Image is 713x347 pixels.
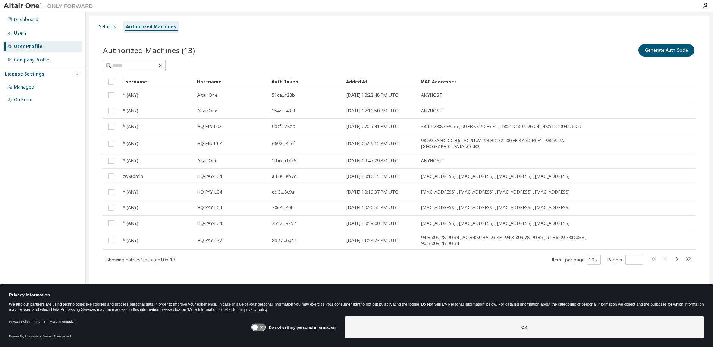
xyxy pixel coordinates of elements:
[106,257,175,263] span: Showing entries 1 through 10 of 13
[99,24,116,30] div: Settings
[346,124,398,130] span: [DATE] 07:25:41 PM UTC
[346,141,398,147] span: [DATE] 05:59:12 PM UTC
[123,173,143,179] span: cw-admin
[197,76,266,87] div: Hostname
[421,92,442,98] span: ANYHOST
[197,238,222,243] span: HQ-PAY-L77
[197,124,222,130] span: HQ-FIN-L02
[123,189,138,195] span: * (ANY)
[123,141,138,147] span: * (ANY)
[421,124,581,130] span: 38:14:28:87:FA:56 , 00:FF:87:7D:E3:E1 , 48:51:C5:04:D6:C4 , 48:51:C5:04:D6:C0
[14,97,32,103] div: On Prem
[346,205,398,211] span: [DATE] 10:50:52 PM UTC
[272,108,295,114] span: 154d...43af
[552,255,601,265] span: Items per page
[272,141,295,147] span: 6692...42ef
[346,173,398,179] span: [DATE] 10:16:15 PM UTC
[14,17,38,23] div: Dashboard
[123,124,138,130] span: * (ANY)
[607,255,643,265] span: Page n.
[271,76,340,87] div: Auth Token
[123,158,138,164] span: * (ANY)
[197,92,217,98] span: AltairOne
[5,71,44,77] div: License Settings
[346,158,398,164] span: [DATE] 09:45:29 PM UTC
[421,173,570,179] span: [MAC_ADDRESS] , [MAC_ADDRESS] , [MAC_ADDRESS] , [MAC_ADDRESS]
[103,45,195,55] span: Authorized Machines (13)
[14,44,43,50] div: User Profile
[4,2,97,10] img: Altair One
[197,189,222,195] span: HQ-PAY-L04
[126,24,176,30] div: Authorized Machines
[638,44,694,57] button: Generate Auth Code
[272,205,294,211] span: 70e4...40ff
[421,108,442,114] span: ANYHOST
[421,138,617,150] span: 98:59:7A:BC:CC:B6 , AC:91:A1:9B:BD:72 , 00:FF:87:7D:E3:E1 , 98:59:7A:[GEOGRAPHIC_DATA]:CC:B2
[421,235,617,246] span: 94:B6:09:78:D0:34 , AC:B4:80:BA:D3:4E , 94:B6:09:78:D0:35 , 94:B6:09:78:D0:38 , 96:B6:09:78:D0:34
[123,205,138,211] span: * (ANY)
[272,189,294,195] span: ecf3...8c9a
[123,238,138,243] span: * (ANY)
[421,158,442,164] span: ANYHOST
[122,76,191,87] div: Username
[123,108,138,114] span: * (ANY)
[272,173,297,179] span: a43e...eb7d
[197,141,222,147] span: HQ-FIN-L17
[272,238,296,243] span: 8b77...60a4
[272,220,296,226] span: 2552...9257
[197,108,217,114] span: AltairOne
[421,205,570,211] span: [MAC_ADDRESS] , [MAC_ADDRESS] , [MAC_ADDRESS] , [MAC_ADDRESS]
[197,205,222,211] span: HQ-PAY-L04
[421,220,570,226] span: [MAC_ADDRESS] , [MAC_ADDRESS] , [MAC_ADDRESS] , [MAC_ADDRESS]
[123,92,138,98] span: * (ANY)
[346,92,398,98] span: [DATE] 10:22:48 PM UTC
[197,220,222,226] span: HQ-PAY-L04
[197,173,222,179] span: HQ-PAY-L04
[346,76,415,87] div: Added At
[589,257,599,263] button: 10
[197,158,217,164] span: AltairOne
[272,158,296,164] span: 1fb6...d7b6
[421,76,618,87] div: MAC Addresses
[272,124,295,130] span: 0bcf...28da
[14,84,34,90] div: Managed
[346,238,398,243] span: [DATE] 11:54:23 PM UTC
[272,92,295,98] span: 51ca...f28b
[123,220,138,226] span: * (ANY)
[14,30,27,36] div: Users
[14,57,49,63] div: Company Profile
[421,189,570,195] span: [MAC_ADDRESS] , [MAC_ADDRESS] , [MAC_ADDRESS] , [MAC_ADDRESS]
[346,189,398,195] span: [DATE] 10:19:37 PM UTC
[346,220,398,226] span: [DATE] 10:59:00 PM UTC
[346,108,398,114] span: [DATE] 07:19:50 PM UTC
